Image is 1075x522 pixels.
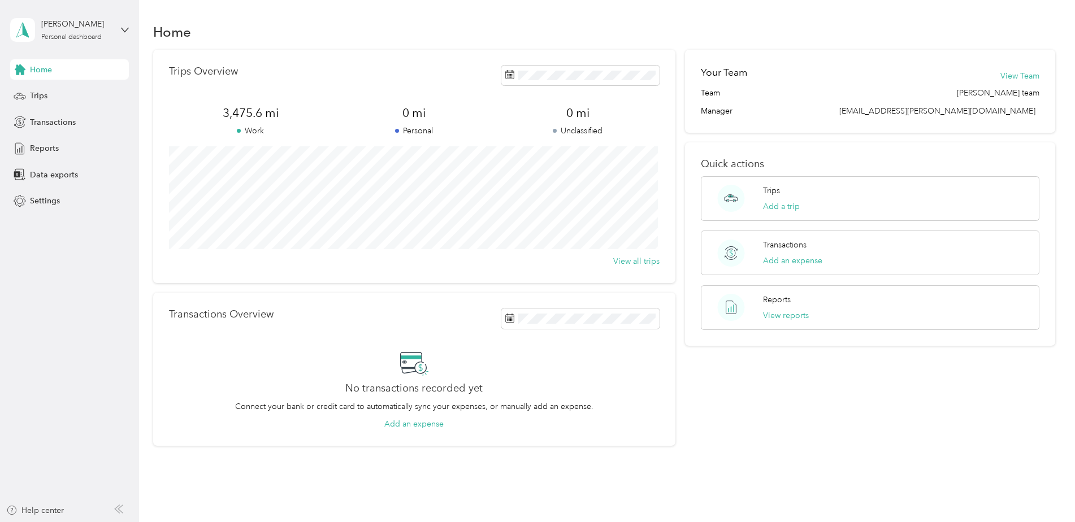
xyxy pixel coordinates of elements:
[701,66,747,80] h2: Your Team
[496,105,660,121] span: 0 mi
[763,185,780,197] p: Trips
[30,116,76,128] span: Transactions
[169,308,274,320] p: Transactions Overview
[235,401,593,412] p: Connect your bank or credit card to automatically sync your expenses, or manually add an expense.
[153,26,191,38] h1: Home
[169,105,332,121] span: 3,475.6 mi
[1000,70,1039,82] button: View Team
[613,255,660,267] button: View all trips
[701,158,1039,170] p: Quick actions
[763,294,791,306] p: Reports
[839,106,1035,116] span: [EMAIL_ADDRESS][PERSON_NAME][DOMAIN_NAME]
[30,90,47,102] span: Trips
[332,125,496,137] p: Personal
[763,310,809,321] button: View reports
[763,239,807,251] p: Transactions
[30,169,78,181] span: Data exports
[763,201,800,212] button: Add a trip
[30,195,60,207] span: Settings
[1012,459,1075,522] iframe: Everlance-gr Chat Button Frame
[41,18,112,30] div: [PERSON_NAME]
[763,255,822,267] button: Add an expense
[6,504,64,516] button: Help center
[957,87,1039,99] span: [PERSON_NAME] team
[30,64,52,76] span: Home
[701,105,732,117] span: Manager
[701,87,720,99] span: Team
[496,125,660,137] p: Unclassified
[169,66,238,77] p: Trips Overview
[384,418,444,430] button: Add an expense
[30,142,59,154] span: Reports
[41,34,102,41] div: Personal dashboard
[345,382,483,394] h2: No transactions recorded yet
[169,125,332,137] p: Work
[332,105,496,121] span: 0 mi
